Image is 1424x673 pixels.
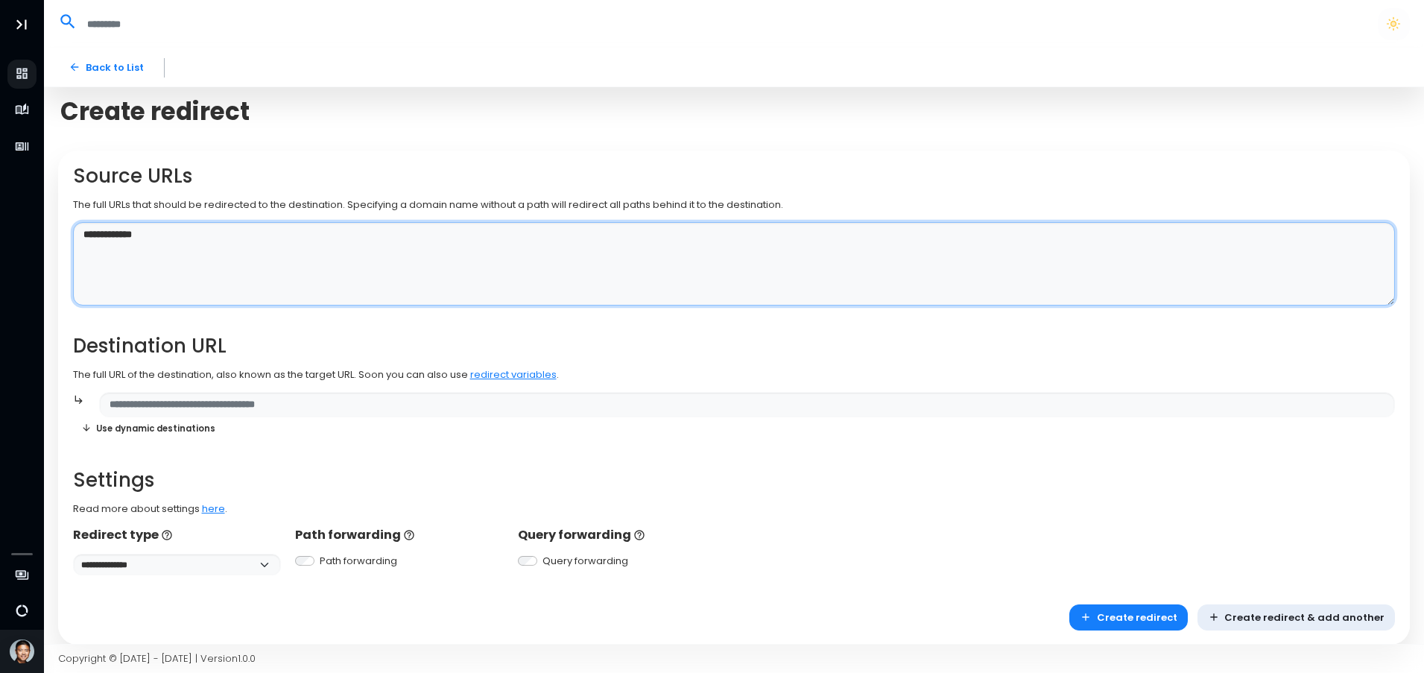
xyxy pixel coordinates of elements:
[73,526,281,544] p: Redirect type
[202,502,225,516] a: here
[73,198,1396,212] p: The full URLs that should be redirected to the destination. Specifying a domain name without a pa...
[320,554,397,569] label: Path forwarding
[7,10,36,39] button: Toggle Aside
[60,97,250,126] span: Create redirect
[1069,604,1188,631] button: Create redirect
[10,639,34,664] img: Avatar
[58,651,256,666] span: Copyright © [DATE] - [DATE] | Version 1.0.0
[73,502,1396,516] p: Read more about settings .
[73,367,1396,382] p: The full URL of the destination, also known as the target URL. Soon you can also use .
[73,165,1396,188] h2: Source URLs
[58,54,154,80] a: Back to List
[1197,604,1396,631] button: Create redirect & add another
[470,367,557,382] a: redirect variables
[73,417,224,439] button: Use dynamic destinations
[518,526,726,544] p: Query forwarding
[542,554,628,569] label: Query forwarding
[295,526,503,544] p: Path forwarding
[73,469,1396,492] h2: Settings
[73,335,1396,358] h2: Destination URL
